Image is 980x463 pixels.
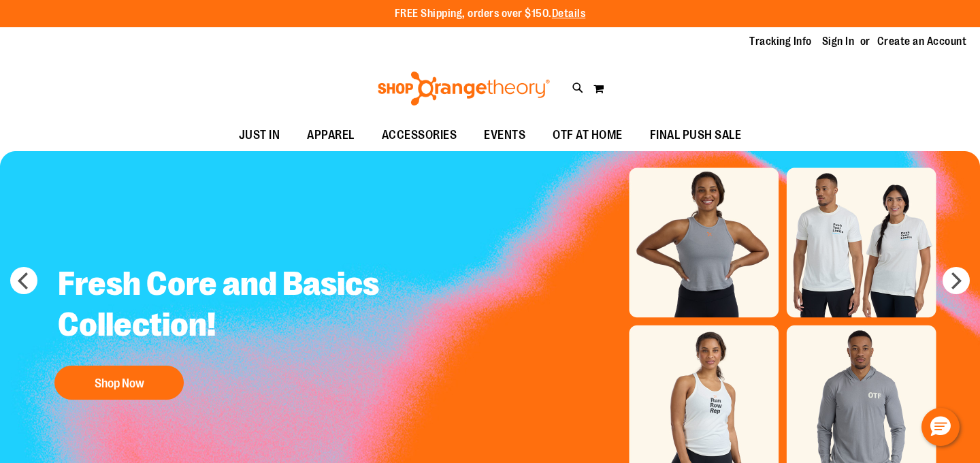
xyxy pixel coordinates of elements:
[943,267,970,294] button: next
[636,120,755,151] a: FINAL PUSH SALE
[921,408,960,446] button: Hello, have a question? Let’s chat.
[539,120,636,151] a: OTF AT HOME
[382,120,457,150] span: ACCESSORIES
[376,71,552,106] img: Shop Orangetheory
[293,120,368,151] a: APPAREL
[822,34,855,49] a: Sign In
[395,6,586,22] p: FREE Shipping, orders over $150.
[650,120,742,150] span: FINAL PUSH SALE
[552,7,586,20] a: Details
[553,120,623,150] span: OTF AT HOME
[54,366,184,400] button: Shop Now
[484,120,525,150] span: EVENTS
[239,120,280,150] span: JUST IN
[48,253,391,406] a: Fresh Core and Basics Collection! Shop Now
[10,267,37,294] button: prev
[307,120,355,150] span: APPAREL
[749,34,812,49] a: Tracking Info
[48,253,391,359] h2: Fresh Core and Basics Collection!
[225,120,294,151] a: JUST IN
[368,120,471,151] a: ACCESSORIES
[877,34,967,49] a: Create an Account
[470,120,539,151] a: EVENTS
